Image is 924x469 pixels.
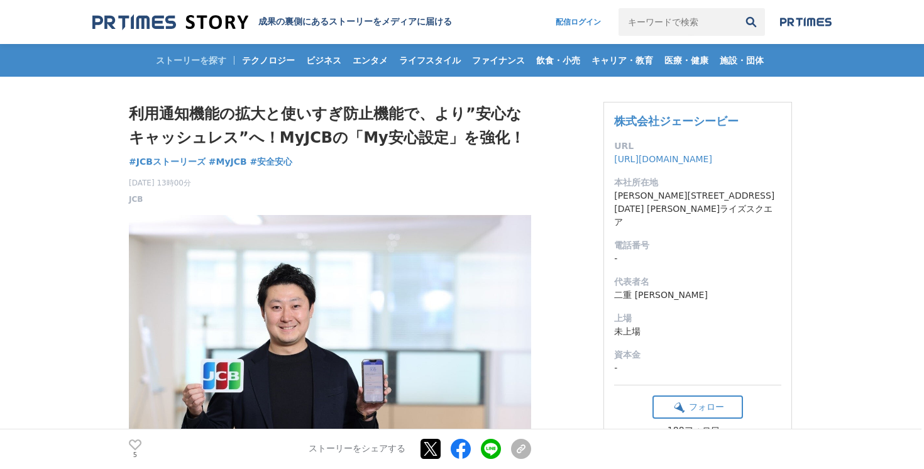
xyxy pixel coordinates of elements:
[614,154,712,164] a: [URL][DOMAIN_NAME]
[301,55,346,66] span: ビジネス
[129,102,531,150] h1: 利用通知機能の拡大と使いすぎ防止機能で、より”安心なキャッシュレス”へ！MyJCBの「My安心設定」を強化！
[129,156,206,167] span: #JCBストーリーズ
[467,55,530,66] span: ファイナンス
[614,361,781,375] dd: -
[619,8,737,36] input: キーワードで検索
[614,252,781,265] dd: -
[737,8,765,36] button: 検索
[237,44,300,77] a: テクノロジー
[614,325,781,338] dd: 未上場
[209,156,247,167] span: #MyJCB
[467,44,530,77] a: ファイナンス
[543,8,613,36] a: 配信ログイン
[659,55,713,66] span: 医療・健康
[652,395,743,419] button: フォロー
[348,55,393,66] span: エンタメ
[586,44,658,77] a: キャリア・教育
[250,156,293,167] span: #安全安心
[129,177,191,189] span: [DATE] 13時00分
[129,155,206,168] a: #JCBストーリーズ
[209,155,247,168] a: #MyJCB
[614,189,781,229] dd: [PERSON_NAME][STREET_ADDRESS][DATE] [PERSON_NAME]ライズスクエア
[780,17,832,27] img: prtimes
[614,140,781,153] dt: URL
[394,55,466,66] span: ライフスタイル
[301,44,346,77] a: ビジネス
[531,44,585,77] a: 飲食・小売
[92,14,452,31] a: 成果の裏側にあるストーリーをメディアに届ける 成果の裏側にあるストーリーをメディアに届ける
[129,452,141,458] p: 5
[92,14,248,31] img: 成果の裏側にあるストーリーをメディアに届ける
[237,55,300,66] span: テクノロジー
[715,44,769,77] a: 施設・団体
[250,155,293,168] a: #安全安心
[258,16,452,28] h2: 成果の裏側にあるストーリーをメディアに届ける
[614,348,781,361] dt: 資本金
[614,312,781,325] dt: 上場
[652,425,743,436] div: 188フォロワー
[586,55,658,66] span: キャリア・教育
[348,44,393,77] a: エンタメ
[531,55,585,66] span: 飲食・小売
[614,289,781,302] dd: 二重 [PERSON_NAME]
[715,55,769,66] span: 施設・団体
[309,444,405,455] p: ストーリーをシェアする
[614,239,781,252] dt: 電話番号
[129,194,143,205] a: JCB
[394,44,466,77] a: ライフスタイル
[614,275,781,289] dt: 代表者名
[659,44,713,77] a: 医療・健康
[614,176,781,189] dt: 本社所在地
[614,114,739,128] a: 株式会社ジェーシービー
